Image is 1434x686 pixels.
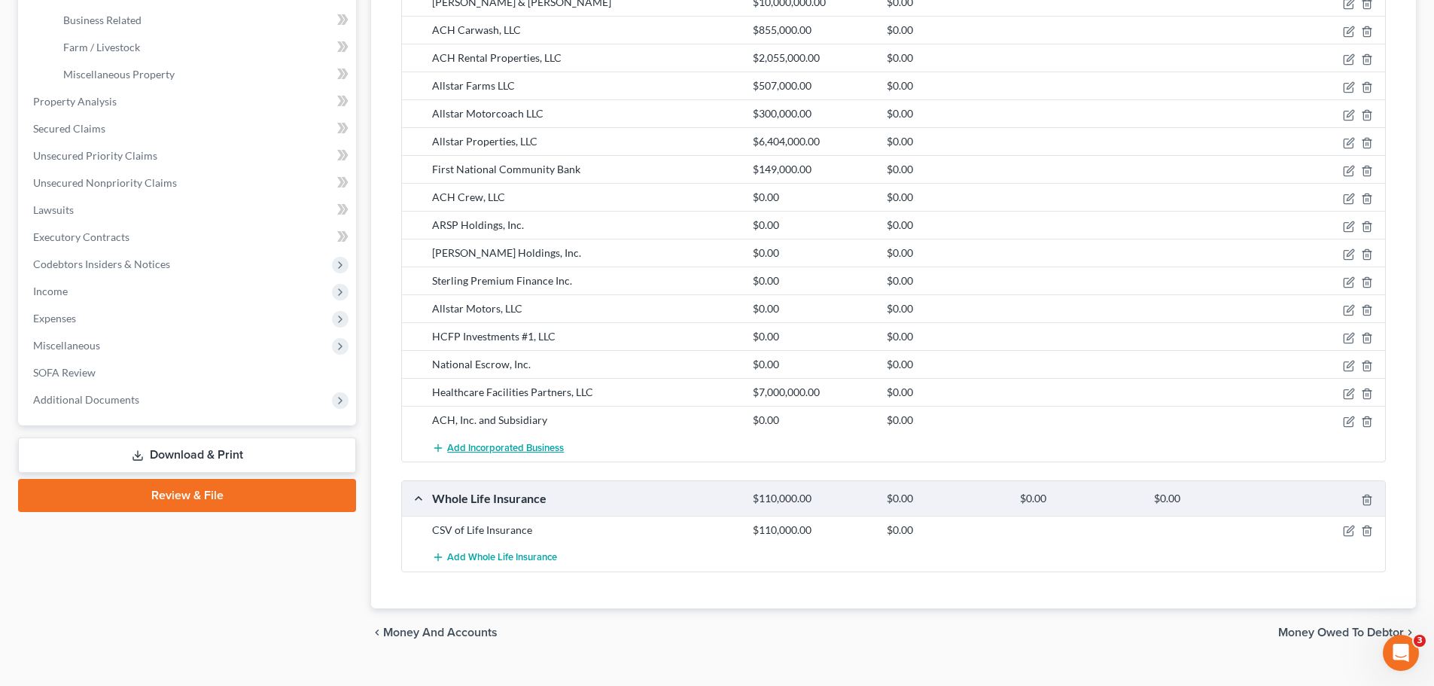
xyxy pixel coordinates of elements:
div: Sterling Premium Finance Inc. [425,273,745,288]
div: Allstar Motors, LLC [425,301,745,316]
a: SOFA Review [21,359,356,386]
span: Money and Accounts [383,627,498,639]
span: Miscellaneous [33,339,100,352]
span: Money Owed to Debtor [1278,627,1404,639]
span: Lawsuits [33,203,74,216]
span: Additional Documents [33,393,139,406]
div: $0.00 [879,78,1012,93]
div: ACH, Inc. and Subsidiary [425,413,745,428]
div: $300,000.00 [745,106,878,121]
a: Lawsuits [21,197,356,224]
div: $6,404,000.00 [745,134,878,149]
div: $0.00 [879,106,1012,121]
div: ARSP Holdings, Inc. [425,218,745,233]
div: $0.00 [879,301,1012,316]
span: Unsecured Nonpriority Claims [33,176,177,189]
div: Whole Life Insurance [425,490,745,506]
span: Executory Contracts [33,230,129,243]
div: $0.00 [745,301,878,316]
div: $0.00 [879,329,1012,344]
a: Property Analysis [21,88,356,115]
a: Unsecured Priority Claims [21,142,356,169]
a: Miscellaneous Property [51,61,356,88]
div: ACH Carwash, LLC [425,23,745,38]
span: Add Whole Life Insurance [447,551,557,563]
div: $0.00 [745,329,878,344]
div: National Escrow, Inc. [425,357,745,372]
span: Unsecured Priority Claims [33,149,157,162]
div: [PERSON_NAME] Holdings, Inc. [425,245,745,261]
div: $0.00 [1012,492,1146,506]
div: $0.00 [1146,492,1280,506]
i: chevron_left [371,627,383,639]
span: Add Incorporated Business [447,442,564,454]
span: Codebtors Insiders & Notices [33,258,170,270]
div: $0.00 [879,357,1012,372]
div: $0.00 [745,218,878,233]
button: Money Owed to Debtor chevron_right [1278,627,1416,639]
a: Secured Claims [21,115,356,142]
span: 3 [1414,635,1426,647]
div: $0.00 [879,492,1012,506]
a: Farm / Livestock [51,34,356,61]
div: $7,000,000.00 [745,385,878,400]
div: CSV of Life Insurance [425,523,745,538]
div: $0.00 [879,413,1012,428]
span: Property Analysis [33,95,117,108]
span: Income [33,285,68,297]
button: Add Whole Life Insurance [432,544,557,572]
div: First National Community Bank [425,162,745,177]
div: $0.00 [745,413,878,428]
div: Allstar Properties, LLC [425,134,745,149]
div: $110,000.00 [745,523,878,538]
span: Expenses [33,312,76,325]
div: $507,000.00 [745,78,878,93]
div: $0.00 [879,218,1012,233]
div: $855,000.00 [745,23,878,38]
div: $0.00 [879,23,1012,38]
div: $0.00 [879,190,1012,205]
a: Review & File [18,479,356,512]
div: Healthcare Facilities Partners, LLC [425,385,745,400]
div: $0.00 [879,162,1012,177]
div: $0.00 [879,385,1012,400]
span: Secured Claims [33,122,105,135]
span: Miscellaneous Property [63,68,175,81]
div: $0.00 [745,273,878,288]
div: $0.00 [879,523,1012,538]
span: Business Related [63,14,142,26]
div: $0.00 [879,245,1012,261]
div: $0.00 [745,357,878,372]
div: $110,000.00 [745,492,878,506]
span: Farm / Livestock [63,41,140,53]
div: $0.00 [745,245,878,261]
div: $0.00 [879,50,1012,66]
div: HCFP Investments #1, LLC [425,329,745,344]
div: $0.00 [879,134,1012,149]
button: chevron_left Money and Accounts [371,627,498,639]
a: Download & Print [18,438,356,473]
span: SOFA Review [33,366,96,379]
div: $2,055,000.00 [745,50,878,66]
i: chevron_right [1404,627,1416,639]
button: Add Incorporated Business [432,434,564,462]
div: Allstar Motorcoach LLC [425,106,745,121]
div: Allstar Farms LLC [425,78,745,93]
div: $0.00 [745,190,878,205]
iframe: Intercom live chat [1383,635,1419,671]
div: $0.00 [879,273,1012,288]
div: ACH Crew, LLC [425,190,745,205]
div: $149,000.00 [745,162,878,177]
a: Executory Contracts [21,224,356,251]
div: ACH Rental Properties, LLC [425,50,745,66]
a: Business Related [51,7,356,34]
a: Unsecured Nonpriority Claims [21,169,356,197]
